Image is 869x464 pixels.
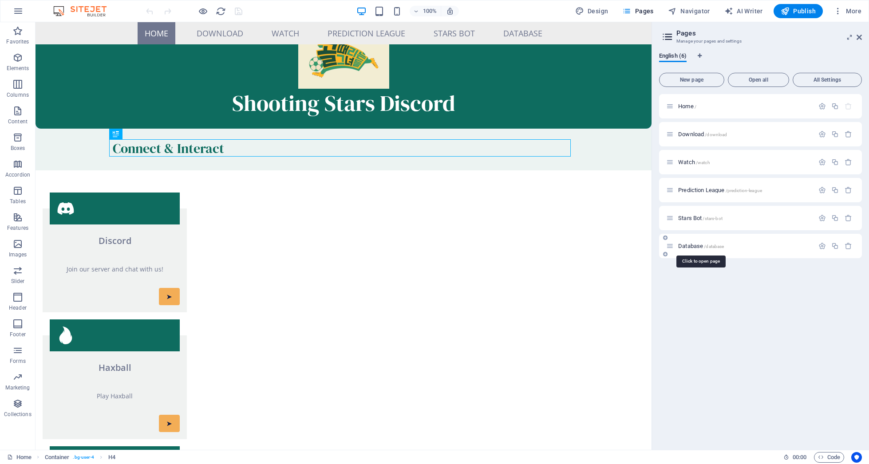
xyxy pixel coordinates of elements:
[818,452,840,463] span: Code
[797,77,858,83] span: All Settings
[675,215,814,221] div: Stars Bot/stars-bot
[724,7,763,16] span: AI Writer
[675,103,814,109] div: Home/
[676,37,844,45] h3: Manage your pages and settings
[197,66,420,96] span: Shooting Stars Discord
[678,187,762,193] span: Click to open page
[831,158,839,166] div: Duplicate
[675,243,814,249] div: Database/database
[705,132,727,137] span: /download
[818,130,826,138] div: Settings
[831,242,839,250] div: Duplicate
[818,102,826,110] div: Settings
[410,6,441,16] button: 100%
[659,73,724,87] button: New page
[845,158,852,166] div: Remove
[73,452,94,463] span: . bg-user-4
[793,452,806,463] span: 00 00
[831,186,839,194] div: Duplicate
[197,6,208,16] button: Click here to leave preview mode and continue editing
[10,331,26,338] p: Footer
[675,187,814,193] div: Prediction League/prediction-league
[446,7,454,15] i: On resize automatically adjust zoom level to fit chosen device.
[8,118,28,125] p: Content
[845,130,852,138] div: Remove
[818,242,826,250] div: Settings
[675,131,814,137] div: Download/download
[45,452,70,463] span: Click to select. Double-click to edit
[678,159,710,165] span: Click to open page
[675,159,814,165] div: Watch/watch
[851,452,862,463] button: Usercentrics
[45,452,115,463] nav: breadcrumb
[818,186,826,194] div: Settings
[818,214,826,222] div: Settings
[6,38,29,45] p: Favorites
[575,7,608,16] span: Design
[4,411,31,418] p: Collections
[659,52,862,69] div: Language Tabs
[5,384,30,391] p: Marketing
[781,7,816,16] span: Publish
[793,73,862,87] button: All Settings
[619,4,657,18] button: Pages
[7,65,29,72] p: Elements
[7,91,29,98] p: Columns
[814,452,844,463] button: Code
[728,73,789,87] button: Open all
[726,188,762,193] span: /prediction-league
[215,6,226,16] button: reload
[572,4,612,18] div: Design (Ctrl+Alt+Y)
[423,6,437,16] h6: 100%
[678,103,696,110] span: Click to open page
[732,77,785,83] span: Open all
[818,158,826,166] div: Settings
[704,244,724,249] span: /database
[831,130,839,138] div: Duplicate
[845,102,852,110] div: The startpage cannot be deleted
[9,251,27,258] p: Images
[572,4,612,18] button: Design
[668,7,710,16] span: Navigator
[831,214,839,222] div: Duplicate
[799,454,800,460] span: :
[678,215,723,221] span: Click to open page
[833,7,861,16] span: More
[676,29,862,37] h2: Pages
[5,171,30,178] p: Accordion
[7,224,28,232] p: Features
[783,452,807,463] h6: Session time
[663,77,720,83] span: New page
[678,131,727,138] span: Click to open page
[830,4,865,18] button: More
[659,51,687,63] span: English (6)
[678,243,724,249] span: Database
[216,6,226,16] i: Reload page
[831,102,839,110] div: Duplicate
[845,186,852,194] div: Remove
[51,6,118,16] img: Editor Logo
[108,452,115,463] span: Click to select. Double-click to edit
[10,358,26,365] p: Forms
[845,214,852,222] div: Remove
[696,160,710,165] span: /watch
[11,145,25,152] p: Boxes
[845,242,852,250] div: Remove
[721,4,766,18] button: AI Writer
[9,304,27,311] p: Header
[695,104,696,109] span: /
[11,278,25,285] p: Slider
[774,4,823,18] button: Publish
[7,452,32,463] a: Click to cancel selection. Double-click to open Pages
[664,4,714,18] button: Navigator
[10,198,26,205] p: Tables
[703,216,722,221] span: /stars-bot
[622,7,653,16] span: Pages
